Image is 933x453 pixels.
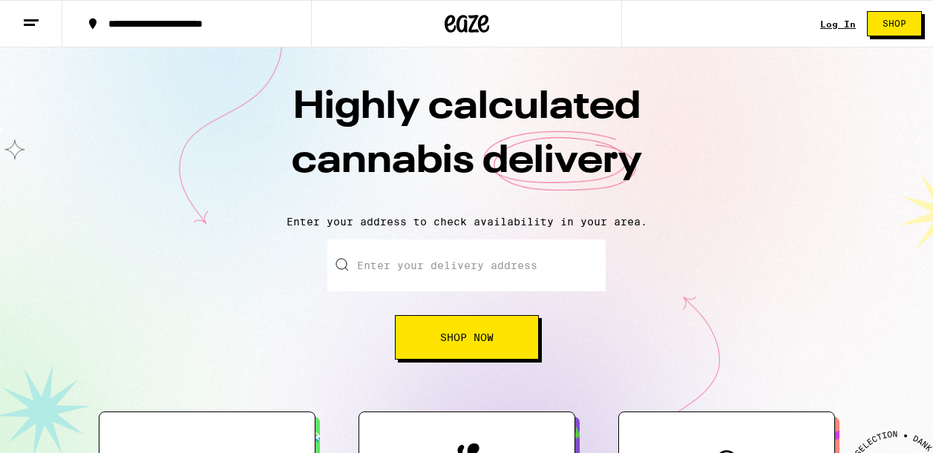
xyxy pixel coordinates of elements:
[440,332,494,343] span: Shop Now
[867,11,922,36] button: Shop
[327,239,606,291] input: Enter your delivery address
[15,216,918,228] p: Enter your address to check availability in your area.
[207,81,727,204] h1: Highly calculated cannabis delivery
[395,315,539,360] button: Shop Now
[820,19,856,29] a: Log In
[883,19,906,28] span: Shop
[856,11,933,36] a: Shop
